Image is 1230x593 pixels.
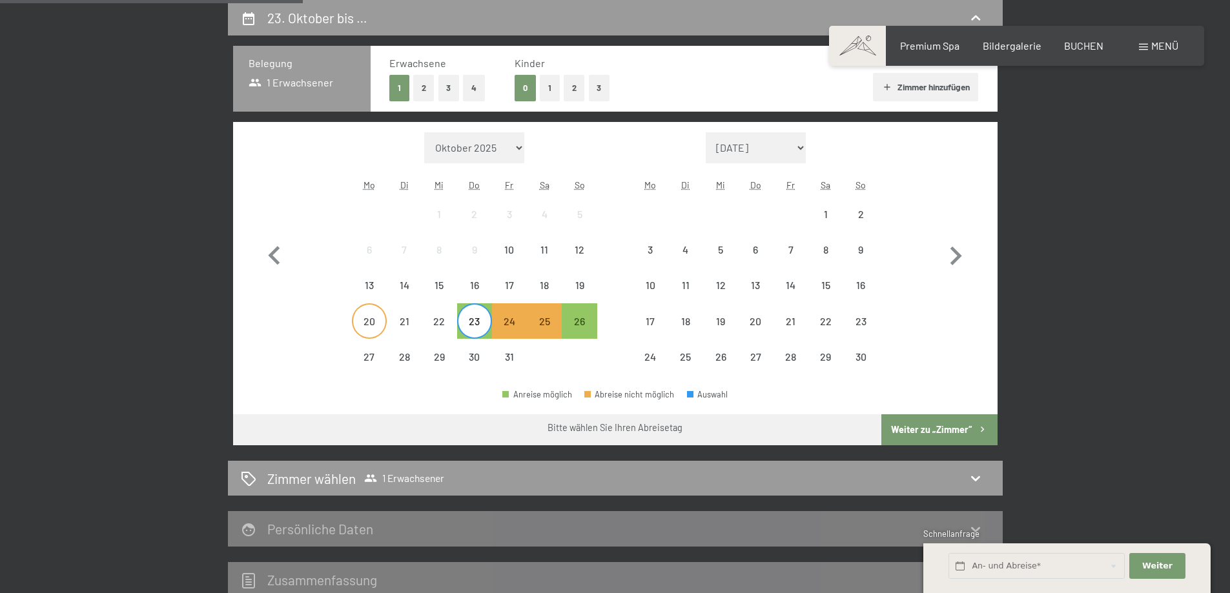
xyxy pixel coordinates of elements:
[843,268,878,303] div: Abreise nicht möglich
[808,232,843,267] div: Abreise nicht möglich
[492,268,527,303] div: Fri Oct 17 2025
[843,197,878,232] div: Abreise nicht möglich
[845,352,877,384] div: 30
[353,280,385,312] div: 13
[548,421,682,434] div: Bitte wählen Sie Ihren Abreisetag
[810,280,842,312] div: 15
[353,352,385,384] div: 27
[457,303,492,338] div: Thu Oct 23 2025
[422,303,456,338] div: Wed Oct 22 2025
[387,268,422,303] div: Tue Oct 14 2025
[458,280,491,312] div: 16
[493,209,526,241] div: 3
[843,303,878,338] div: Sun Nov 23 2025
[810,209,842,241] div: 1
[738,339,773,374] div: Thu Nov 27 2025
[738,232,773,267] div: Abreise nicht möglich
[983,39,1041,52] span: Bildergalerie
[400,179,409,190] abbr: Dienstag
[492,339,527,374] div: Abreise nicht möglich
[458,316,491,348] div: 23
[738,303,773,338] div: Abreise nicht möglich
[364,472,444,485] span: 1 Erwachsener
[668,268,703,303] div: Abreise nicht möglich
[575,179,585,190] abbr: Sonntag
[528,280,560,312] div: 18
[388,245,420,277] div: 7
[750,179,761,190] abbr: Donnerstag
[527,303,562,338] div: Sat Oct 25 2025
[773,232,808,267] div: Abreise nicht möglich
[493,316,526,348] div: 24
[808,268,843,303] div: Abreise nicht möglich
[670,280,702,312] div: 11
[808,339,843,374] div: Sat Nov 29 2025
[422,339,456,374] div: Wed Oct 29 2025
[388,352,420,384] div: 28
[687,390,728,399] div: Auswahl
[540,179,549,190] abbr: Samstag
[668,339,703,374] div: Abreise nicht möglich
[856,179,866,190] abbr: Sonntag
[633,268,668,303] div: Mon Nov 10 2025
[387,303,422,338] div: Abreise nicht möglich
[937,132,974,375] button: Nächster Monat
[563,280,595,312] div: 19
[633,339,668,374] div: Abreise nicht möglich
[422,232,456,267] div: Abreise nicht möglich
[267,521,373,537] h2: Persönliche Daten
[527,268,562,303] div: Abreise nicht möglich
[562,197,597,232] div: Abreise nicht möglich
[528,209,560,241] div: 4
[633,339,668,374] div: Mon Nov 24 2025
[633,303,668,338] div: Abreise nicht möglich
[738,268,773,303] div: Thu Nov 13 2025
[738,303,773,338] div: Thu Nov 20 2025
[562,303,597,338] div: Abreise möglich
[808,268,843,303] div: Sat Nov 15 2025
[584,390,675,399] div: Abreise nicht möglich
[413,75,435,101] button: 2
[387,232,422,267] div: Tue Oct 07 2025
[502,390,572,399] div: Anreise möglich
[668,339,703,374] div: Tue Nov 25 2025
[633,268,668,303] div: Abreise nicht möglich
[387,303,422,338] div: Tue Oct 21 2025
[1151,39,1178,52] span: Menü
[634,316,666,348] div: 17
[900,39,959,52] a: Premium Spa
[810,245,842,277] div: 8
[843,303,878,338] div: Abreise nicht möglich
[562,303,597,338] div: Sun Oct 26 2025
[267,572,377,588] h2: Zusammen­fassung
[352,339,387,374] div: Mon Oct 27 2025
[527,197,562,232] div: Sat Oct 04 2025
[703,303,738,338] div: Wed Nov 19 2025
[843,232,878,267] div: Abreise nicht möglich
[843,232,878,267] div: Sun Nov 09 2025
[422,268,456,303] div: Abreise nicht möglich
[457,197,492,232] div: Thu Oct 02 2025
[457,339,492,374] div: Abreise nicht möglich
[670,316,702,348] div: 18
[564,75,585,101] button: 2
[668,268,703,303] div: Tue Nov 11 2025
[423,352,455,384] div: 29
[422,339,456,374] div: Abreise nicht möglich
[249,75,334,90] span: 1 Erwachsener
[704,280,737,312] div: 12
[589,75,610,101] button: 3
[1142,560,1173,572] span: Weiter
[739,280,772,312] div: 13
[670,352,702,384] div: 25
[923,528,979,539] span: Schnellanfrage
[634,352,666,384] div: 24
[457,303,492,338] div: Abreise möglich
[387,339,422,374] div: Abreise nicht möglich
[527,232,562,267] div: Abreise nicht möglich
[633,232,668,267] div: Mon Nov 03 2025
[389,75,409,101] button: 1
[267,469,356,488] h2: Zimmer wählen
[540,75,560,101] button: 1
[352,268,387,303] div: Abreise nicht möglich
